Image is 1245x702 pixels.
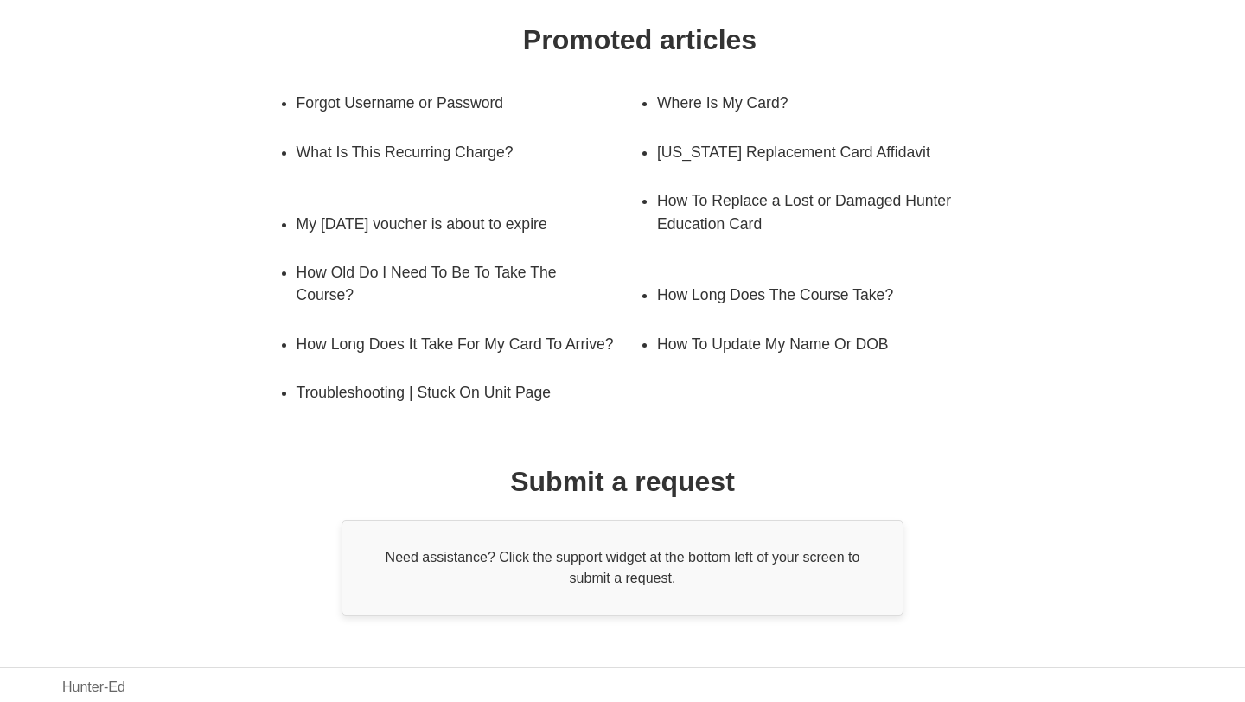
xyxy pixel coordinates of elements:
h1: Promoted articles [523,19,757,61]
a: My [DATE] voucher is about to expire [297,200,614,248]
div: Need assistance? Click the support widget at the bottom left of your screen to submit a request. [342,520,903,616]
a: Where Is My Card? [657,79,974,127]
a: [US_STATE] Replacement Card Affidavit [657,128,974,176]
a: How Long Does It Take For My Card To Arrive? [297,320,640,368]
h1: Submit a request [510,461,735,502]
a: How Long Does The Course Take? [657,271,974,319]
a: Troubleshooting | Stuck On Unit Page [297,368,614,417]
a: Hunter-Ed [62,677,125,698]
a: What Is This Recurring Charge? [297,128,640,176]
a: Forgot Username or Password [297,79,614,127]
a: How To Replace a Lost or Damaged Hunter Education Card [657,176,1000,248]
a: How To Update My Name Or DOB [657,320,974,368]
a: How Old Do I Need To Be To Take The Course? [297,248,614,320]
